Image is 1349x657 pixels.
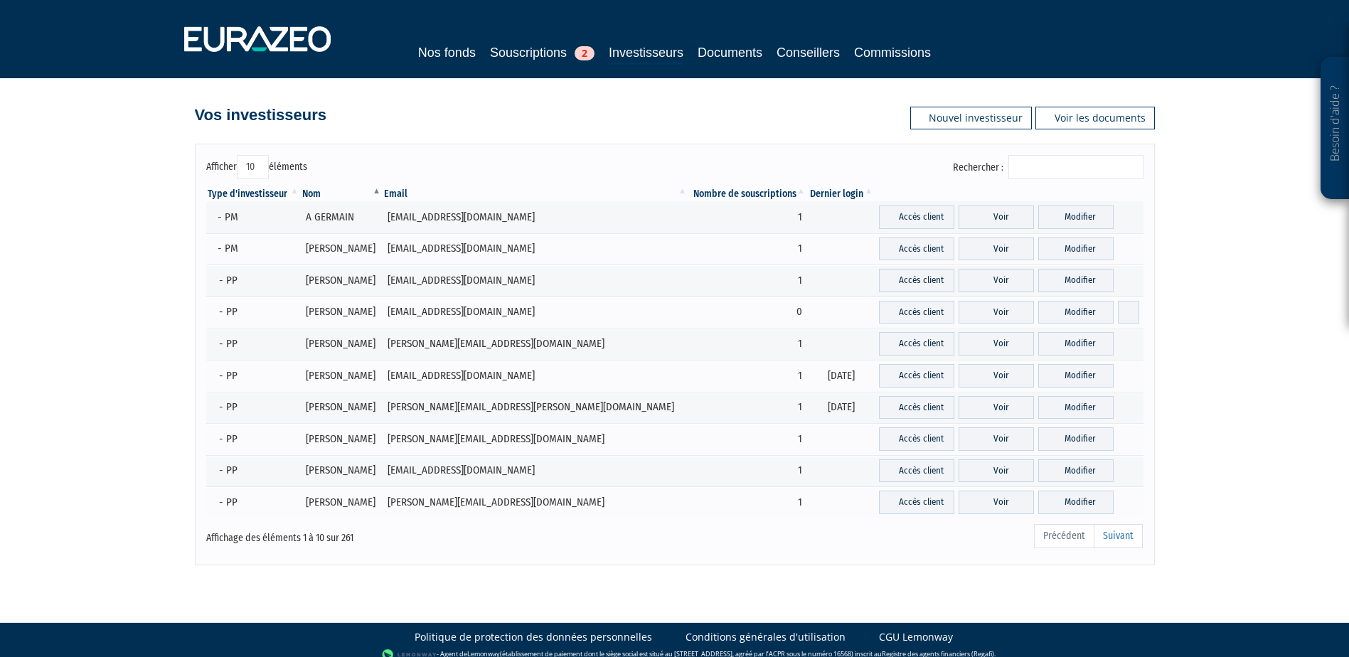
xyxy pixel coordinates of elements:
td: [DATE] [807,392,875,424]
td: - PP [206,297,301,328]
a: Conseillers [777,43,840,63]
h4: Vos investisseurs [195,107,326,124]
a: Voir [959,427,1034,451]
label: Afficher éléments [206,155,307,179]
td: [PERSON_NAME] [301,360,383,392]
span: 2 [575,46,594,60]
div: Affichage des éléments 1 à 10 sur 261 [206,523,585,545]
td: [PERSON_NAME] [301,392,383,424]
a: Modifier [1038,427,1114,451]
a: Suivant [1094,524,1143,548]
td: 0 [688,297,807,328]
a: Voir [959,269,1034,292]
a: Voir [959,491,1034,514]
td: 1 [688,201,807,233]
td: [PERSON_NAME] [301,297,383,328]
td: 1 [688,265,807,297]
td: [DATE] [807,360,875,392]
td: [PERSON_NAME][EMAIL_ADDRESS][DOMAIN_NAME] [383,423,688,455]
a: Voir [959,396,1034,420]
td: A GERMAIN [301,201,383,233]
td: 1 [688,392,807,424]
td: [PERSON_NAME] [301,233,383,265]
a: Modifier [1038,301,1114,324]
a: Modifier [1038,205,1114,229]
a: Accès client [879,427,954,451]
a: Voir [959,205,1034,229]
th: Dernier login : activer pour trier la colonne par ordre croissant [807,187,875,201]
td: [EMAIL_ADDRESS][DOMAIN_NAME] [383,201,688,233]
a: Investisseurs [609,43,683,65]
a: Souscriptions2 [490,43,594,63]
a: Accès client [879,205,954,229]
a: Modifier [1038,491,1114,514]
td: [PERSON_NAME] [301,455,383,487]
td: - PP [206,486,301,518]
td: 1 [688,486,807,518]
td: [EMAIL_ADDRESS][DOMAIN_NAME] [383,265,688,297]
a: Nouvel investisseur [910,107,1032,129]
a: Nos fonds [418,43,476,63]
td: - PM [206,201,301,233]
a: Conditions générales d'utilisation [686,630,846,644]
td: 1 [688,423,807,455]
td: [PERSON_NAME] [301,486,383,518]
a: Modifier [1038,364,1114,388]
td: [PERSON_NAME] [301,423,383,455]
a: Supprimer [1118,301,1139,324]
a: Modifier [1038,396,1114,420]
th: Email : activer pour trier la colonne par ordre croissant [383,187,688,201]
a: Modifier [1038,237,1114,261]
a: Documents [698,43,762,63]
a: Accès client [879,459,954,483]
a: Accès client [879,332,954,356]
a: Modifier [1038,459,1114,483]
a: Voir [959,332,1034,356]
th: Type d'investisseur : activer pour trier la colonne par ordre croissant [206,187,301,201]
td: - PP [206,265,301,297]
a: Politique de protection des données personnelles [415,630,652,644]
a: Voir [959,237,1034,261]
td: 1 [688,233,807,265]
a: Accès client [879,301,954,324]
label: Rechercher : [953,155,1143,179]
th: &nbsp; [875,187,1143,201]
th: Nombre de souscriptions : activer pour trier la colonne par ordre croissant [688,187,807,201]
a: Accès client [879,364,954,388]
a: Voir les documents [1035,107,1155,129]
a: Voir [959,301,1034,324]
a: Accès client [879,396,954,420]
input: Rechercher : [1008,155,1143,179]
select: Afficheréléments [237,155,269,179]
td: [EMAIL_ADDRESS][DOMAIN_NAME] [383,297,688,328]
td: - PP [206,423,301,455]
td: 1 [688,360,807,392]
a: Modifier [1038,332,1114,356]
td: [PERSON_NAME] [301,265,383,297]
td: [EMAIL_ADDRESS][DOMAIN_NAME] [383,360,688,392]
td: [EMAIL_ADDRESS][DOMAIN_NAME] [383,233,688,265]
td: [PERSON_NAME][EMAIL_ADDRESS][DOMAIN_NAME] [383,328,688,360]
td: [PERSON_NAME][EMAIL_ADDRESS][PERSON_NAME][DOMAIN_NAME] [383,392,688,424]
td: 1 [688,328,807,360]
p: Besoin d'aide ? [1327,65,1343,193]
a: Accès client [879,491,954,514]
td: [EMAIL_ADDRESS][DOMAIN_NAME] [383,455,688,487]
a: Modifier [1038,269,1114,292]
td: - PP [206,360,301,392]
a: Voir [959,364,1034,388]
td: - PP [206,328,301,360]
th: Nom : activer pour trier la colonne par ordre d&eacute;croissant [301,187,383,201]
a: CGU Lemonway [879,630,953,644]
td: - PP [206,392,301,424]
a: Accès client [879,237,954,261]
td: 1 [688,455,807,487]
img: 1732889491-logotype_eurazeo_blanc_rvb.png [184,26,331,52]
a: Accès client [879,269,954,292]
td: [PERSON_NAME][EMAIL_ADDRESS][DOMAIN_NAME] [383,486,688,518]
a: Commissions [854,43,931,63]
td: - PP [206,455,301,487]
td: - PM [206,233,301,265]
a: Voir [959,459,1034,483]
td: [PERSON_NAME] [301,328,383,360]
